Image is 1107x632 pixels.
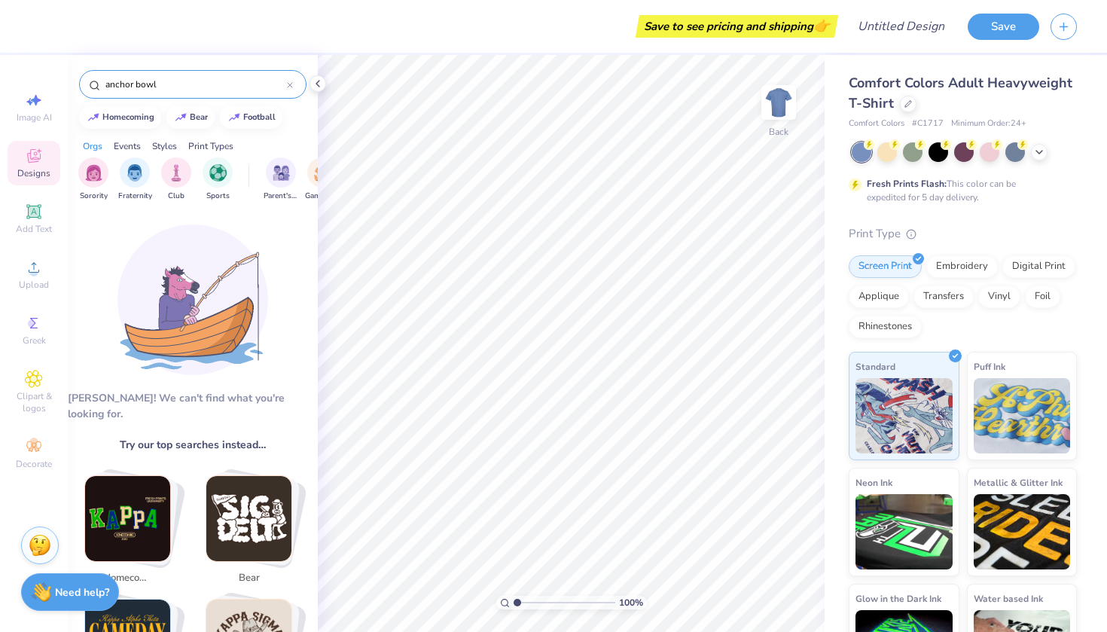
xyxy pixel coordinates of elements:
span: 👉 [813,17,830,35]
input: Untitled Design [846,11,956,41]
button: filter button [118,157,152,202]
span: Clipart & logos [8,390,60,414]
div: filter for Sports [203,157,233,202]
span: Add Text [16,223,52,235]
div: homecoming [102,113,154,121]
span: Try our top searches instead… [120,437,266,453]
img: Loading... [117,224,268,375]
button: filter button [161,157,191,202]
span: Comfort Colors Adult Heavyweight T-Shirt [849,74,1072,112]
button: filter button [203,157,233,202]
div: football [243,113,276,121]
span: Club [168,191,184,202]
span: homecoming [103,571,152,586]
div: Digital Print [1002,255,1075,278]
button: Stack Card Button homecoming [75,475,189,591]
div: bear [190,113,208,121]
img: Back [764,87,794,118]
div: Rhinestones [849,316,922,338]
button: Stack Card Button bear [197,475,310,591]
span: Water based Ink [974,591,1043,606]
div: Events [114,139,141,153]
button: filter button [264,157,298,202]
img: trend_line.gif [228,113,240,122]
input: Try "Alpha" [104,77,287,92]
img: Club Image [168,164,184,182]
span: Minimum Order: 24 + [951,118,1026,130]
span: bear [224,571,273,586]
span: Neon Ink [855,475,892,490]
img: Puff Ink [974,378,1071,453]
div: Styles [152,139,177,153]
img: Parent's Weekend Image [273,164,290,182]
div: Back [769,125,788,139]
div: Transfers [913,285,974,308]
img: homecoming [85,476,170,561]
img: bear [206,476,291,561]
div: Vinyl [978,285,1020,308]
button: filter button [305,157,340,202]
img: Standard [855,378,953,453]
div: Save to see pricing and shipping [639,15,834,38]
div: This color can be expedited for 5 day delivery. [867,177,1052,204]
span: Upload [19,279,49,291]
img: Fraternity Image [127,164,143,182]
button: football [220,106,282,129]
div: filter for Sorority [78,157,108,202]
span: Glow in the Dark Ink [855,591,941,606]
button: filter button [78,157,108,202]
div: Orgs [83,139,102,153]
span: Comfort Colors [849,118,904,130]
div: Applique [849,285,909,308]
span: Image AI [17,111,52,124]
span: # C1717 [912,118,944,130]
img: Sports Image [209,164,227,182]
span: 100 % [619,596,643,609]
button: Save [968,14,1039,40]
span: Puff Ink [974,359,1005,374]
span: Fraternity [118,191,152,202]
div: [PERSON_NAME]! We can't find what you're looking for. [68,390,318,422]
span: Metallic & Glitter Ink [974,475,1063,490]
strong: Fresh Prints Flash: [867,178,947,190]
span: Sorority [80,191,108,202]
img: Sorority Image [85,164,102,182]
span: Decorate [16,458,52,470]
img: Neon Ink [855,494,953,569]
span: Parent's Weekend [264,191,298,202]
strong: Need help? [55,585,109,600]
img: Game Day Image [314,164,331,182]
button: homecoming [79,106,161,129]
div: Screen Print [849,255,922,278]
div: Print Type [849,225,1077,243]
span: Designs [17,167,50,179]
span: Sports [206,191,230,202]
div: Embroidery [926,255,998,278]
span: Game Day [305,191,340,202]
img: trend_line.gif [87,113,99,122]
div: filter for Parent's Weekend [264,157,298,202]
div: filter for Fraternity [118,157,152,202]
div: Print Types [188,139,233,153]
span: Greek [23,334,46,347]
div: filter for Game Day [305,157,340,202]
img: trend_line.gif [175,113,187,122]
img: Metallic & Glitter Ink [974,494,1071,569]
button: bear [166,106,215,129]
div: Foil [1025,285,1060,308]
div: filter for Club [161,157,191,202]
span: Standard [855,359,895,374]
